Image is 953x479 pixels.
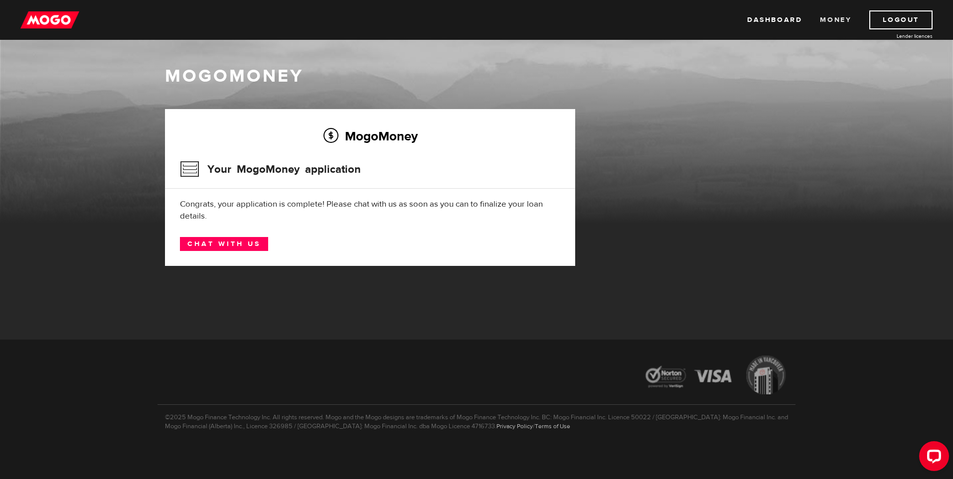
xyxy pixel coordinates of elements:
h2: MogoMoney [180,125,560,146]
a: Logout [869,10,933,29]
a: Dashboard [747,10,802,29]
a: Chat with us [180,237,268,251]
a: Terms of Use [535,422,570,430]
p: ©2025 Mogo Finance Technology Inc. All rights reserved. Mogo and the Mogo designs are trademarks ... [158,404,795,431]
a: Money [820,10,851,29]
img: mogo_logo-11ee424be714fa7cbb0f0f49df9e16ec.png [20,10,79,29]
a: Lender licences [858,32,933,40]
div: Congrats, your application is complete! Please chat with us as soon as you can to finalize your l... [180,198,560,222]
a: Privacy Policy [496,422,533,430]
img: legal-icons-92a2ffecb4d32d839781d1b4e4802d7b.png [636,348,795,404]
h3: Your MogoMoney application [180,156,361,182]
iframe: LiveChat chat widget [911,437,953,479]
h1: MogoMoney [165,66,788,87]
